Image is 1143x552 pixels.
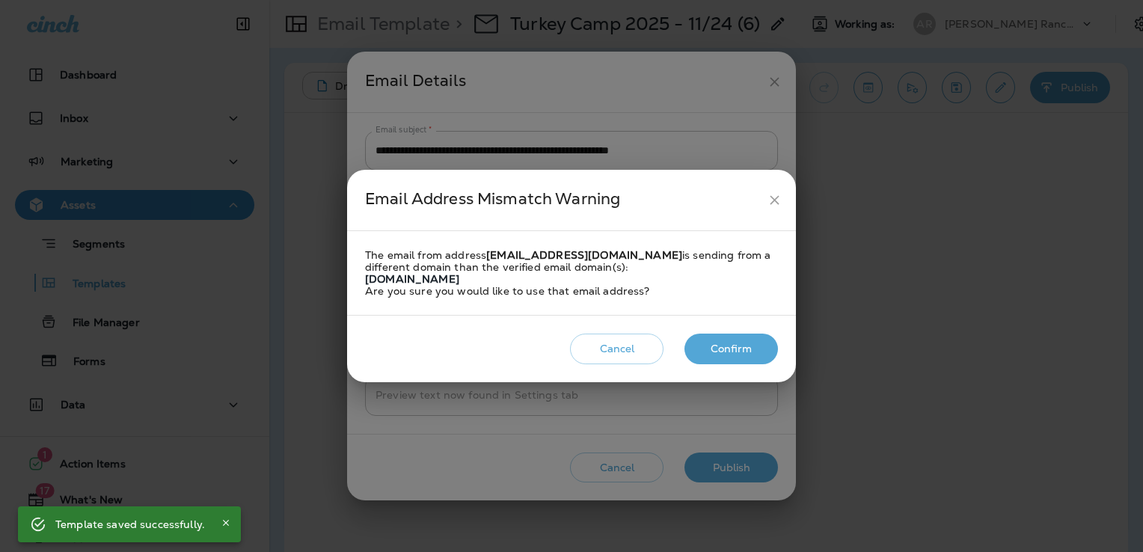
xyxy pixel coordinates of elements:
strong: [EMAIL_ADDRESS][DOMAIN_NAME] [486,248,682,262]
strong: [DOMAIN_NAME] [365,272,459,286]
button: Close [217,514,235,532]
div: Email Address Mismatch Warning [365,186,761,214]
div: The email from address is sending from a different domain than the verified email domain(s): Are ... [365,249,778,297]
div: Template saved successfully. [55,511,205,538]
button: Cancel [570,334,664,364]
button: close [761,186,788,214]
button: Confirm [684,334,778,364]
